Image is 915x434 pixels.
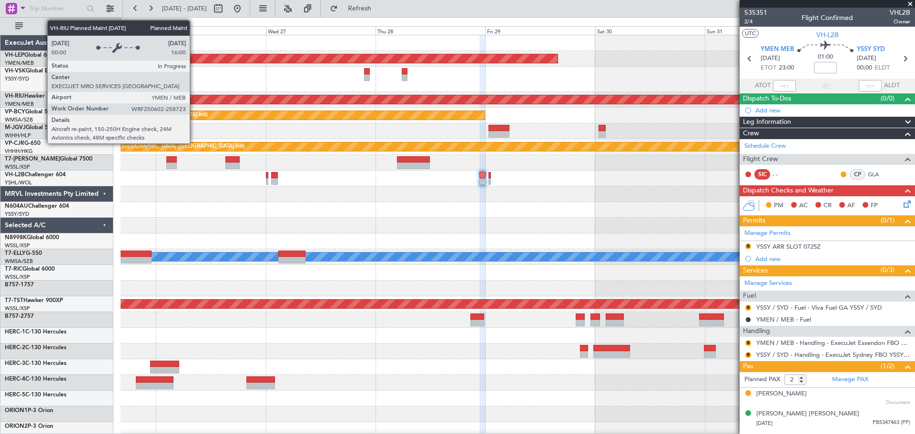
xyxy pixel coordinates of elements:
[857,63,872,73] span: 00:00
[5,298,23,303] span: T7-TST
[5,68,78,74] a: VH-VSKGlobal Express XRS
[743,291,756,302] span: Fuel
[5,132,31,139] a: WIHH/HLP
[744,279,792,288] a: Manage Services
[5,361,25,366] span: HERC-3
[5,235,59,241] a: N8998KGlobal 6000
[761,54,780,63] span: [DATE]
[5,68,26,74] span: VH-VSK
[5,125,26,131] span: M-JGVJ
[595,26,705,35] div: Sat 30
[756,409,859,419] div: [PERSON_NAME] [PERSON_NAME]
[755,255,910,263] div: Add new
[5,408,53,414] a: ORION1P-3 Orion
[5,235,27,241] span: N8998K
[754,169,770,180] div: SIC
[5,109,58,115] a: VP-BCYGlobal 5000
[743,326,770,337] span: Handling
[325,1,383,16] button: Refresh
[756,351,910,359] a: YSSY / SYD - Handling - ExecuJet Sydney FBO YSSY / SYD
[743,117,791,128] span: Leg Information
[5,376,25,382] span: HERC-4
[857,45,885,54] span: YSSY SYD
[744,375,780,384] label: Planned PAX
[745,352,751,358] button: R
[857,54,876,63] span: [DATE]
[49,108,208,122] div: Planned Maint [GEOGRAPHIC_DATA] ([GEOGRAPHIC_DATA] Intl)
[5,163,30,171] a: WSSL/XSP
[756,339,910,347] a: YMEN / MEB - Handling - ExecuJet Essendon FBO YMEN / MEB
[5,125,58,131] a: M-JGVJGlobal 5000
[5,266,22,272] span: T7-RIC
[868,170,889,179] a: GLA
[881,215,895,225] span: (0/1)
[5,329,25,335] span: HERC-1
[744,8,767,18] span: 535351
[5,75,29,82] a: YSSY/SYD
[5,93,64,99] a: VH-RIUHawker 800XP
[816,30,839,40] span: VH-L2B
[5,266,55,272] a: T7-RICGlobal 6000
[5,52,24,58] span: VH-LEP
[29,1,84,16] input: Trip Number
[756,315,811,323] a: YMEN / MEB - Fuel
[5,179,32,186] a: YSHL/WOL
[5,345,66,351] a: HERC-2C-130 Hercules
[5,273,30,281] a: WSSL/XSP
[5,52,57,58] a: VH-LEPGlobal 6000
[5,60,34,67] a: YMEN/MEB
[376,26,485,35] div: Thu 28
[5,376,66,382] a: HERC-4C-130 Hercules
[5,203,28,209] span: N604AU
[802,13,853,23] div: Flight Confirmed
[5,392,25,398] span: HERC-5
[743,265,768,276] span: Services
[25,23,101,30] span: All Aircraft
[5,203,69,209] a: N604AUChallenger 604
[5,116,33,123] a: WMSA/SZB
[832,375,868,384] a: Manage PAX
[340,5,380,12] span: Refresh
[5,172,66,178] a: VH-L2BChallenger 604
[818,52,833,62] span: 01:00
[5,424,28,429] span: ORION2
[162,4,207,13] span: [DATE] - [DATE]
[755,81,771,91] span: ATOT
[5,172,25,178] span: VH-L2B
[5,251,26,256] span: T7-ELLY
[5,298,63,303] a: T7-TSTHawker 900XP
[743,361,753,372] span: Pax
[881,361,895,371] span: (1/2)
[743,215,765,226] span: Permits
[756,303,882,312] a: YSSY / SYD - Fuel - Viva Fuel GA YSSY / SYD
[871,201,878,211] span: FP
[761,45,794,54] span: YMEN MEB
[5,148,33,155] a: VHHH/HKG
[755,106,910,114] div: Add new
[756,389,807,399] div: [PERSON_NAME]
[761,63,776,73] span: ETOT
[743,128,759,139] span: Crew
[5,345,25,351] span: HERC-2
[799,201,808,211] span: AC
[5,93,24,99] span: VH-RIU
[874,63,890,73] span: ELDT
[5,424,53,429] a: ORION2P-3 Orion
[886,399,910,407] span: Document
[5,242,30,249] a: WSSL/XSP
[485,26,595,35] div: Fri 29
[156,26,265,35] div: Tue 26
[5,329,66,335] a: HERC-1C-130 Hercules
[774,201,783,211] span: PM
[743,185,834,196] span: Dispatch Checks and Weather
[5,313,24,319] span: B757-2
[266,26,376,35] div: Wed 27
[850,169,865,180] div: CP
[5,282,34,288] a: B757-1757
[5,101,34,108] a: YMEN/MEB
[5,211,29,218] a: YSSY/SYD
[744,229,791,238] a: Manage Permits
[122,19,139,27] div: [DATE]
[742,29,759,38] button: UTC
[5,408,28,414] span: ORION1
